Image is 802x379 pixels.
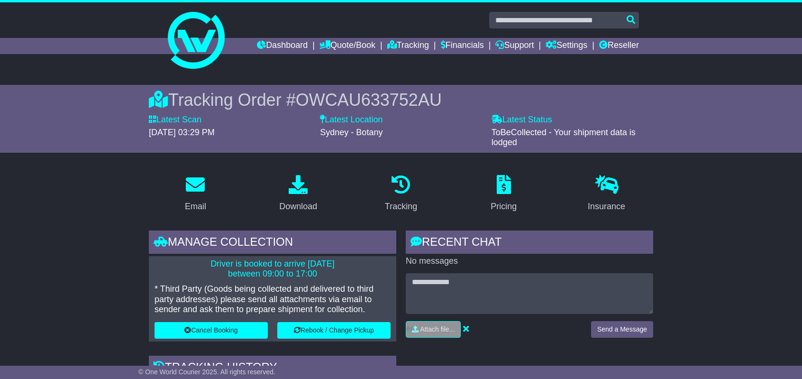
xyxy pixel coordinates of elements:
[155,322,268,339] button: Cancel Booking
[379,172,423,216] a: Tracking
[149,115,201,125] label: Latest Scan
[273,172,323,216] a: Download
[279,200,317,213] div: Download
[385,200,417,213] div: Tracking
[296,90,442,110] span: OWCAU633752AU
[588,200,625,213] div: Insurance
[155,259,391,279] p: Driver is booked to arrive [DATE] between 09:00 to 17:00
[149,90,653,110] div: Tracking Order #
[320,128,383,137] span: Sydney - Botany
[138,368,275,376] span: © One World Courier 2025. All rights reserved.
[257,38,308,54] a: Dashboard
[591,321,653,338] button: Send a Message
[491,200,517,213] div: Pricing
[406,231,653,256] div: RECENT CHAT
[155,284,391,315] p: * Third Party (Goods being collected and delivered to third party addresses) please send all atta...
[387,38,429,54] a: Tracking
[406,256,653,267] p: No messages
[149,231,396,256] div: Manage collection
[546,38,587,54] a: Settings
[185,200,206,213] div: Email
[441,38,484,54] a: Financials
[484,172,523,216] a: Pricing
[495,38,534,54] a: Support
[277,322,391,339] button: Rebook / Change Pickup
[320,115,383,125] label: Latest Location
[582,172,631,216] a: Insurance
[599,38,639,54] a: Reseller
[179,172,212,216] a: Email
[149,128,215,137] span: [DATE] 03:29 PM
[492,115,552,125] label: Latest Status
[319,38,375,54] a: Quote/Book
[492,128,636,148] span: ToBeCollected - Your shipment data is lodged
